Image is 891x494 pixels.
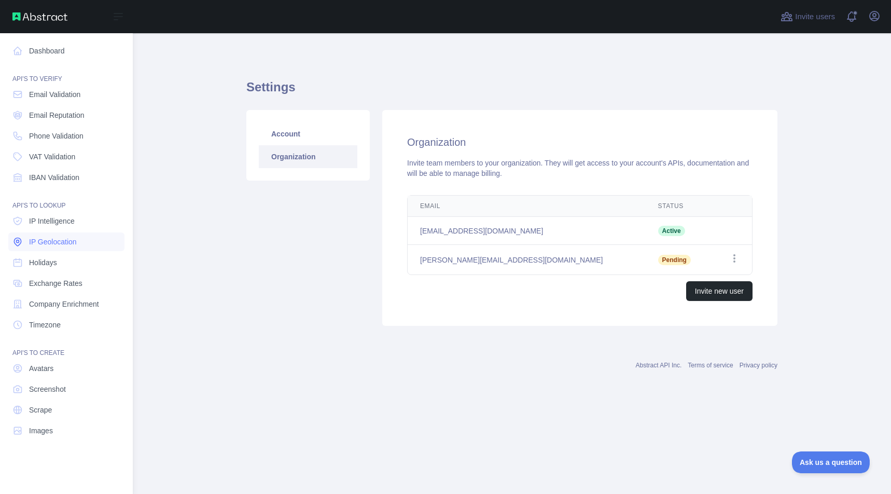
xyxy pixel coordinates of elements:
span: Screenshot [29,384,66,394]
span: Exchange Rates [29,278,82,289]
span: IP Intelligence [29,216,75,226]
a: Company Enrichment [8,295,124,313]
a: Timezone [8,315,124,334]
a: Email Reputation [8,106,124,125]
div: API'S TO LOOKUP [8,189,124,210]
div: API'S TO CREATE [8,336,124,357]
a: Abstract API Inc. [636,362,682,369]
a: Email Validation [8,85,124,104]
a: Terms of service [688,362,733,369]
th: Email [408,196,646,217]
a: IP Geolocation [8,232,124,251]
h1: Settings [246,79,777,104]
a: Organization [259,145,357,168]
span: IBAN Validation [29,172,79,183]
iframe: Toggle Customer Support [792,451,870,473]
span: Avatars [29,363,53,374]
span: Invite users [795,11,835,23]
span: Images [29,426,53,436]
a: Account [259,122,357,145]
a: IP Intelligence [8,212,124,230]
span: VAT Validation [29,152,75,162]
th: Status [646,196,712,217]
img: Abstract API [12,12,67,21]
a: Images [8,421,124,440]
a: Holidays [8,253,124,272]
span: Holidays [29,257,57,268]
span: IP Geolocation [29,237,77,247]
a: Screenshot [8,380,124,399]
div: Invite team members to your organization. They will get access to your account's APIs, documentat... [407,158,753,179]
a: Avatars [8,359,124,378]
span: Pending [658,255,691,265]
span: Scrape [29,405,52,415]
a: Exchange Rates [8,274,124,293]
a: Scrape [8,401,124,419]
span: Active [658,226,685,236]
a: Phone Validation [8,127,124,145]
td: [PERSON_NAME][EMAIL_ADDRESS][DOMAIN_NAME] [408,245,646,275]
div: API'S TO VERIFY [8,62,124,83]
h2: Organization [407,135,753,149]
button: Invite users [778,8,837,25]
span: Email Validation [29,89,80,100]
a: Privacy policy [740,362,777,369]
span: Company Enrichment [29,299,99,309]
a: Dashboard [8,42,124,60]
td: [EMAIL_ADDRESS][DOMAIN_NAME] [408,217,646,245]
a: VAT Validation [8,147,124,166]
span: Timezone [29,320,61,330]
span: Email Reputation [29,110,85,120]
button: Invite new user [686,281,753,301]
a: IBAN Validation [8,168,124,187]
span: Phone Validation [29,131,83,141]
